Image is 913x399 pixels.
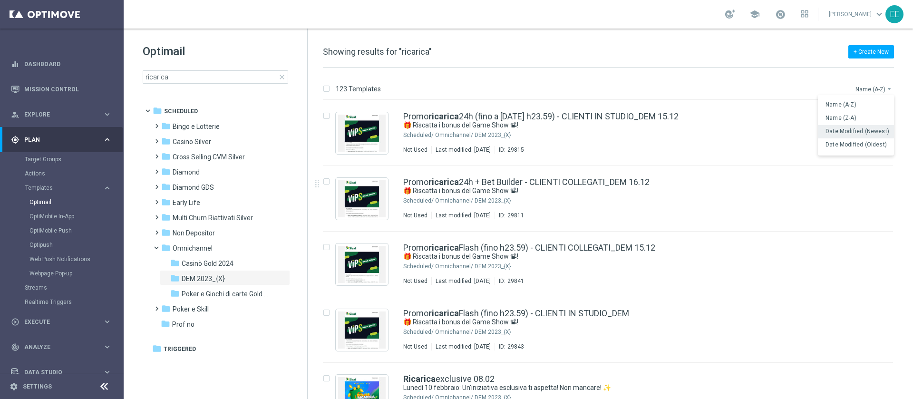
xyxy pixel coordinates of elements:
[182,290,272,298] span: Poker e Giochi di carte Gold 2024
[29,198,99,206] a: Optimail
[495,343,524,350] div: ID:
[103,342,112,351] i: keyboard_arrow_right
[432,343,495,350] div: Last modified: [DATE]
[29,270,99,277] a: Webpage Pop-up
[143,44,288,59] h1: Optimail
[428,177,459,187] b: ricarica
[173,198,200,207] span: Early Life
[29,266,123,281] div: Webpage Pop-up
[435,328,853,336] div: Scheduled/Omnichannel/DEM 2023_{X}
[161,304,171,313] i: folder
[428,243,459,253] b: ricarica
[403,343,427,350] div: Not Used
[403,146,427,154] div: Not Used
[29,213,99,220] a: OptiMobile In-App
[164,107,198,116] span: Scheduled
[25,156,99,163] a: Target Groups
[29,195,123,209] div: Optimail
[749,9,760,19] span: school
[173,244,213,253] span: Omnichannel
[403,375,495,383] a: Ricaricaexclusive 08.02
[161,152,171,161] i: folder
[435,263,853,270] div: Scheduled/Omnichannel/DEM 2023_{X}
[182,274,225,283] span: DEM 2023_{X}
[338,311,386,349] img: 29843.jpeg
[173,214,253,222] span: Multi Churn Riattivati Silver
[11,60,19,68] i: equalizer
[828,7,885,21] a: [PERSON_NAME]keyboard_arrow_down
[435,197,853,204] div: Scheduled/Omnichannel/DEM 2023_{X}
[161,243,171,253] i: folder
[403,186,831,195] a: 🎁 Riscatta i bonus del Game Show 📽!
[855,83,894,95] button: Name (A-Z)arrow_drop_down
[403,374,436,384] b: Ricarica
[24,51,112,77] a: Dashboard
[403,252,831,261] a: 🎁 Riscatta i bonus del Game Show 📽!
[403,121,831,130] a: 🎁 Riscatta i bonus del Game Show 📽!
[23,384,52,389] a: Settings
[507,212,524,219] div: 29811
[103,135,112,144] i: keyboard_arrow_right
[182,259,233,268] span: Casinò Gold 2024
[848,45,894,58] button: + Create New
[885,5,903,23] div: EE
[24,344,103,350] span: Analyze
[161,121,171,131] i: folder
[170,273,180,283] i: folder
[403,309,629,318] a: PromoricaricaFlash (fino h23.59) - CLIENTI IN STUDIO_DEM
[403,328,434,336] div: Scheduled/
[313,166,911,232] div: Press SPACE to select this row.
[25,185,93,191] span: Templates
[11,77,112,102] div: Mission Control
[25,181,123,281] div: Templates
[24,137,103,143] span: Plan
[25,284,99,292] a: Streams
[10,343,112,351] button: track_changes Analyze keyboard_arrow_right
[24,370,103,375] span: Data Studio
[403,318,853,327] div: 🎁 Riscatta i bonus del Game Show 📽!
[10,382,18,391] i: settings
[11,110,19,119] i: person_search
[10,318,112,326] div: play_circle_outline Execute keyboard_arrow_right
[313,297,911,363] div: Press SPACE to select this row.
[10,111,112,118] button: person_search Explore keyboard_arrow_right
[103,110,112,119] i: keyboard_arrow_right
[29,241,99,249] a: Optipush
[818,112,894,125] button: Name (Z-A)
[25,185,103,191] div: Templates
[29,224,123,238] div: OptiMobile Push
[143,70,288,84] input: Search Template
[11,368,103,377] div: Data Studio
[338,115,386,152] img: 29815.jpeg
[172,320,194,329] span: Prof no
[29,209,123,224] div: OptiMobile In-App
[323,47,432,57] span: Showing results for "ricarica"
[11,136,19,144] i: gps_fixed
[164,345,196,353] span: Triggered
[161,213,171,222] i: folder
[826,115,856,121] span: Name (Z-A)
[11,51,112,77] div: Dashboard
[403,277,427,285] div: Not Used
[173,122,220,131] span: Bingo e Lotterie
[403,243,655,252] a: PromoricaricaFlash (fino h23.59) - CLIENTI COLLEGATI_DEM 15.12
[25,298,99,306] a: Realtime Triggers
[403,252,853,261] div: 🎁 Riscatta i bonus del Game Show 📽!
[25,170,99,177] a: Actions
[507,146,524,154] div: 29815
[161,167,171,176] i: folder
[428,308,459,318] b: ricarica
[403,383,831,392] a: Lunedì 10 febbraio: Un'iniziativa esclusiva ti aspetta! Non mancare! ✨
[152,344,162,353] i: folder
[10,86,112,93] button: Mission Control
[173,305,209,313] span: Poker e Skill
[29,238,123,252] div: Optipush
[173,137,211,146] span: Casino Silver
[10,136,112,144] div: gps_fixed Plan keyboard_arrow_right
[11,318,19,326] i: play_circle_outline
[403,186,853,195] div: 🎁 Riscatta i bonus del Game Show 📽!
[432,212,495,219] div: Last modified: [DATE]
